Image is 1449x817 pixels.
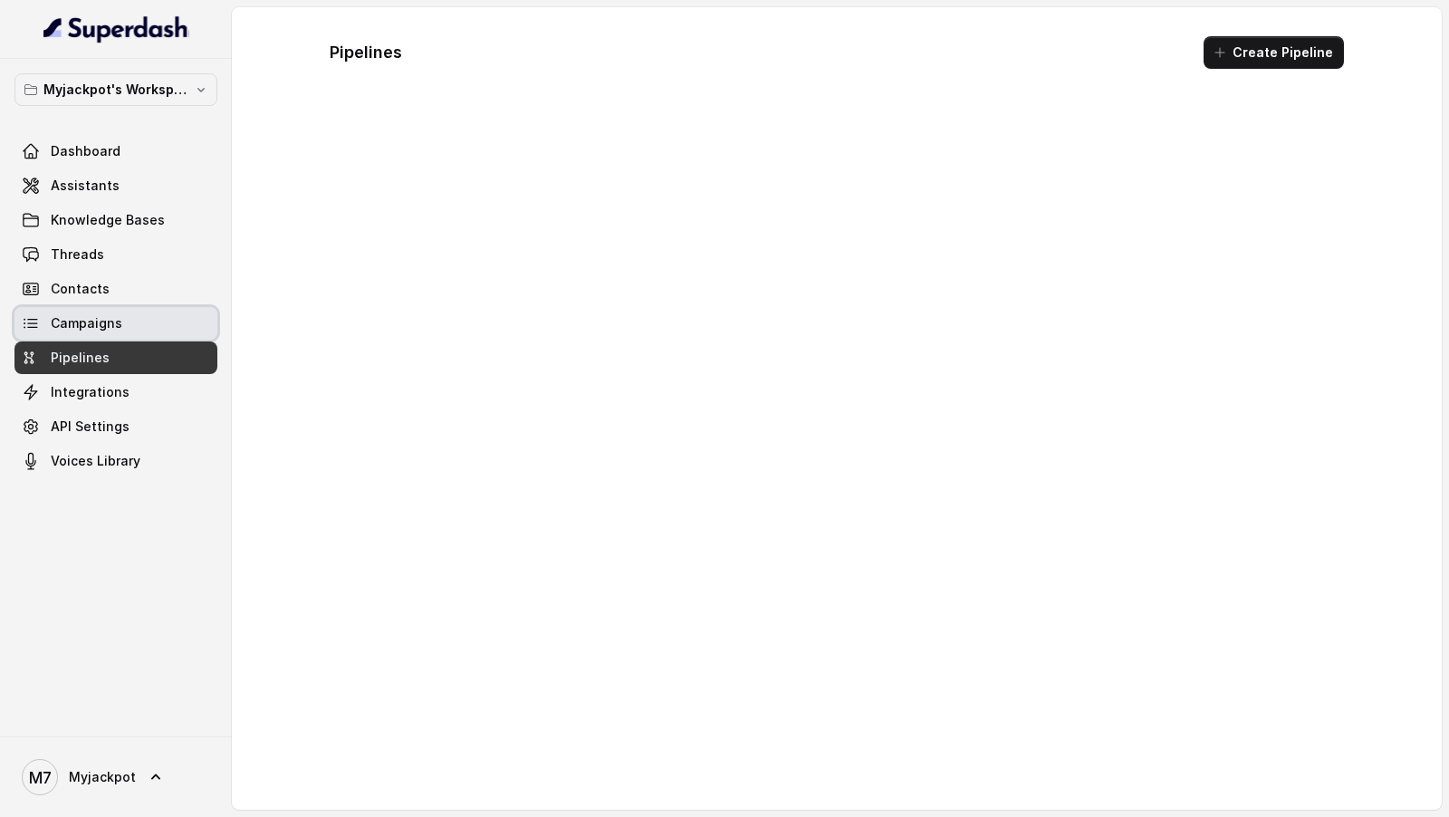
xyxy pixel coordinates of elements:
span: Voices Library [51,452,140,470]
a: Dashboard [14,135,217,168]
p: Myjackpot's Workspace [43,79,188,101]
span: Pipelines [51,349,110,367]
text: M7 [29,768,52,787]
h1: Pipelines [330,38,402,67]
a: Myjackpot [14,752,217,803]
span: Knowledge Bases [51,211,165,229]
span: Contacts [51,280,110,298]
span: API Settings [51,418,130,436]
button: Create Pipeline [1204,36,1344,69]
span: Myjackpot [69,768,136,786]
span: Assistants [51,177,120,195]
a: Knowledge Bases [14,204,217,236]
a: API Settings [14,410,217,443]
span: Campaigns [51,314,122,332]
a: Assistants [14,169,217,202]
a: Contacts [14,273,217,305]
button: Myjackpot's Workspace [14,73,217,106]
a: Voices Library [14,445,217,477]
a: Campaigns [14,307,217,340]
span: Dashboard [51,142,120,160]
span: Threads [51,245,104,264]
a: Threads [14,238,217,271]
a: Integrations [14,376,217,408]
img: light.svg [43,14,189,43]
span: Integrations [51,383,130,401]
a: Pipelines [14,341,217,374]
